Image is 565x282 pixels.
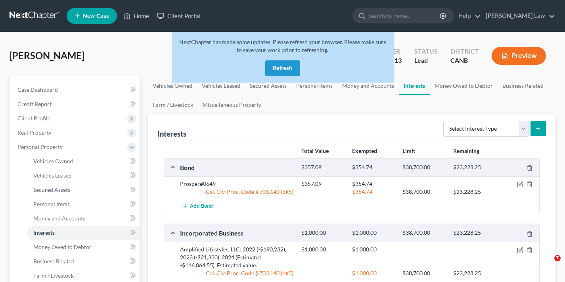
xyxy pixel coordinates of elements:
[33,158,73,164] span: Vehicles Owned
[33,243,92,250] span: Money Owed to Debtor
[352,147,377,154] strong: Exempted
[450,47,479,56] div: District
[176,188,297,196] div: Cal. Civ. Proc. Code § 703.140 (b)(5)
[27,183,140,197] a: Secured Assets
[297,164,348,171] div: $357.09
[402,147,415,154] strong: Limit
[449,229,500,237] div: $23,228.25
[368,8,441,23] input: Search by name...
[33,272,74,279] span: Farm / Livestock
[398,188,449,196] div: $38,700.00
[554,255,561,261] span: 7
[399,76,430,95] a: Interests
[297,229,348,237] div: $1,000.00
[176,163,297,172] div: Bond
[148,76,197,95] a: Vehicles Owned
[176,245,297,269] div: Amplified Lifestyles, LLC: 2022 (-$190,232), 2023 (-$21,330), 2024 (Estimated -$116,064.55). Esti...
[27,211,140,226] a: Money and Accounts
[449,164,500,171] div: $23,228.25
[482,9,555,23] a: [PERSON_NAME] Law
[538,255,557,274] iframe: Intercom live chat
[176,269,297,277] div: Cal. Civ. Proc. Code § 703.140 (b)(5)
[348,245,398,253] div: $1,000.00
[83,13,109,19] span: New Case
[27,226,140,240] a: Interests
[33,229,55,236] span: Interests
[430,76,498,95] a: Money Owed to Debtor
[148,95,198,114] a: Farm / Livestock
[27,197,140,211] a: Personal Items
[348,180,398,188] div: $354.74
[198,95,266,114] a: Miscellaneous Property
[297,245,348,253] div: $1,000.00
[27,254,140,268] a: Business Related
[498,76,548,95] a: Business Related
[176,229,297,237] div: Incorporated Business
[33,215,85,222] span: Money and Accounts
[11,83,140,97] a: Case Dashboard
[190,203,213,210] span: Add Bond
[449,188,500,196] div: $23,228.25
[153,9,205,23] a: Client Portal
[17,86,58,93] span: Case Dashboard
[33,172,72,179] span: Vehicles Leased
[33,258,75,265] span: Business Related
[398,164,449,171] div: $38,700.00
[265,60,300,76] button: Refresh
[17,129,52,136] span: Real Property
[10,50,84,61] span: [PERSON_NAME]
[348,229,398,237] div: $1,000.00
[179,39,386,53] span: NextChapter has made some updates. Please refresh your browser. Please make sure to save your wor...
[180,199,215,214] button: Add Bond
[414,56,438,65] div: Lead
[17,143,63,150] span: Personal Property
[33,186,70,193] span: Secured Assets
[157,129,186,139] div: Interests
[348,164,398,171] div: $354.74
[453,147,479,154] strong: Remaining
[301,147,329,154] strong: Total Value
[297,180,348,188] div: $357.09
[398,229,449,237] div: $38,700.00
[27,168,140,183] a: Vehicles Leased
[395,56,402,64] span: 13
[449,269,500,277] div: $23,228.25
[27,154,140,168] a: Vehicles Owned
[33,201,70,207] span: Personal Items
[414,47,438,56] div: Status
[450,56,479,65] div: CANB
[454,9,481,23] a: Help
[348,188,398,196] div: $354.74
[398,269,449,277] div: $38,700.00
[17,100,52,107] span: Credit Report
[348,269,398,277] div: $1,000.00
[176,180,297,188] div: Prosper#0649
[17,115,50,122] span: Client Profile
[11,97,140,111] a: Credit Report
[27,240,140,254] a: Money Owed to Debtor
[492,47,546,65] button: Preview
[119,9,153,23] a: Home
